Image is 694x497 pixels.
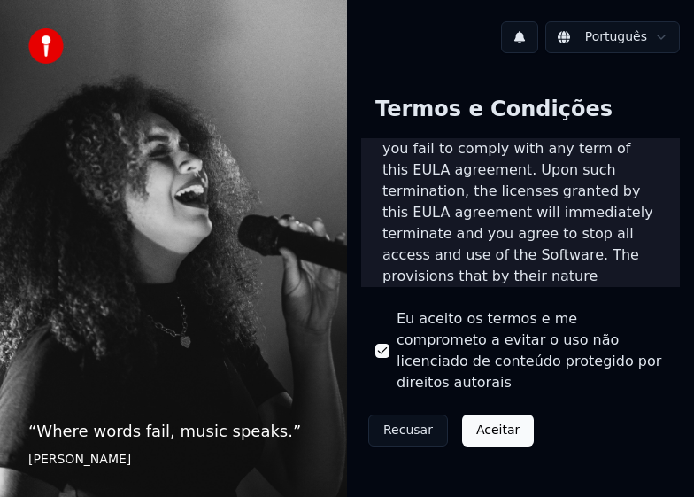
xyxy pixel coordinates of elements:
p: It will also terminate immediately if you fail to comply with any term of this EULA agreement. Up... [382,117,659,330]
img: youka [28,28,64,64]
button: Aceitar [462,415,534,447]
label: Eu aceito os termos e me comprometo a evitar o uso não licenciado de conteúdo protegido por direi... [397,308,666,393]
footer: [PERSON_NAME] [28,451,319,469]
button: Recusar [368,415,448,447]
p: “ Where words fail, music speaks. ” [28,419,319,444]
div: Termos e Condições [361,82,627,138]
